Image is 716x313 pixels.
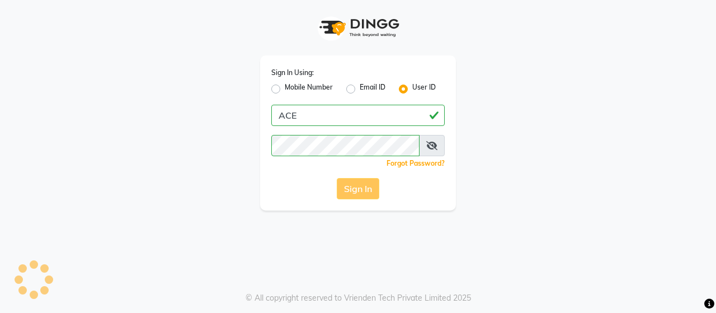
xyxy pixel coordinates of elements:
label: Mobile Number [285,82,333,96]
label: User ID [412,82,436,96]
input: Username [271,135,420,156]
a: Forgot Password? [387,159,445,167]
input: Username [271,105,445,126]
label: Sign In Using: [271,68,314,78]
label: Email ID [360,82,385,96]
img: logo1.svg [313,11,403,44]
